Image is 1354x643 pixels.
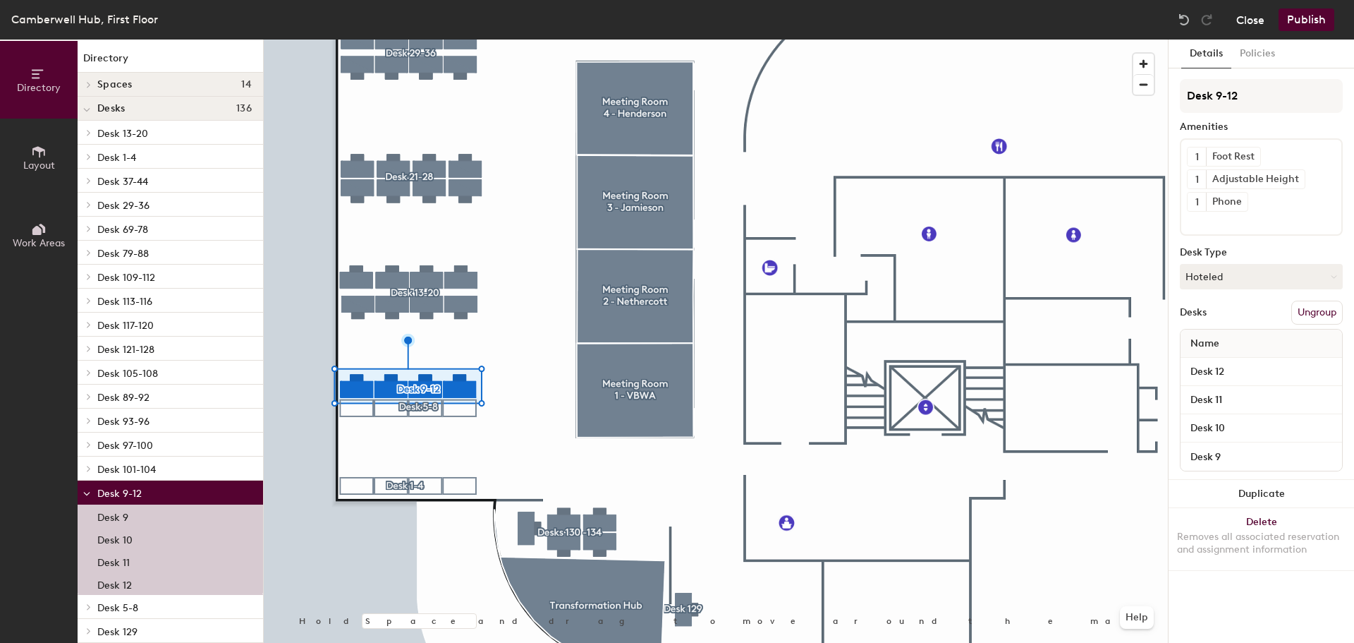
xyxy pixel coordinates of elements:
span: Desk 121-128 [97,344,154,356]
span: Desk 105-108 [97,368,158,380]
span: Desk 113-116 [97,296,152,308]
span: 136 [236,103,252,114]
span: 14 [241,79,252,90]
img: Undo [1177,13,1191,27]
p: Desk 12 [97,575,132,591]
div: Adjustable Height [1206,170,1305,188]
div: Amenities [1180,121,1343,133]
span: Desks [97,103,125,114]
span: 1 [1195,172,1199,187]
p: Desk 9 [97,507,128,524]
span: Desk 79-88 [97,248,149,260]
img: Redo [1200,13,1214,27]
button: DeleteRemoves all associated reservation and assignment information [1169,508,1354,570]
span: Desk 109-112 [97,272,155,284]
button: 1 [1188,193,1206,211]
div: Desk Type [1180,247,1343,258]
span: Desk 5-8 [97,602,138,614]
div: Desks [1180,307,1207,318]
span: 1 [1195,195,1199,210]
button: Duplicate [1169,480,1354,508]
span: Spaces [97,79,133,90]
div: Phone [1206,193,1248,211]
p: Desk 10 [97,530,133,546]
button: Details [1181,40,1231,68]
span: Desk 29-36 [97,200,150,212]
div: Camberwell Hub, First Floor [11,11,158,28]
span: Work Areas [13,237,65,249]
span: Desk 117-120 [97,320,154,332]
input: Unnamed desk [1183,419,1339,438]
button: Close [1236,8,1264,31]
span: Desk 1-4 [97,152,136,164]
div: Foot Rest [1206,148,1260,166]
button: 1 [1188,148,1206,166]
input: Unnamed desk [1183,362,1339,382]
input: Unnamed desk [1183,390,1339,410]
span: Desk 69-78 [97,224,148,236]
span: Desk 97-100 [97,440,153,452]
button: Help [1120,606,1154,629]
div: Removes all associated reservation and assignment information [1177,531,1346,556]
span: Layout [23,160,55,172]
span: 1 [1195,150,1199,164]
span: Desk 9-12 [97,488,142,500]
span: Name [1183,331,1226,356]
span: Directory [17,82,61,94]
button: Publish [1279,8,1334,31]
p: Desk 11 [97,553,130,569]
h1: Directory [78,51,263,73]
span: Desk 89-92 [97,392,150,404]
span: Desk 37-44 [97,176,148,188]
button: Hoteled [1180,264,1343,289]
button: 1 [1188,170,1206,188]
span: Desk 129 [97,626,138,638]
span: Desk 101-104 [97,464,156,476]
span: Desk 93-96 [97,416,150,428]
button: Policies [1231,40,1283,68]
button: Ungroup [1291,301,1343,325]
span: Desk 13-20 [97,128,148,140]
input: Unnamed desk [1183,447,1339,467]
